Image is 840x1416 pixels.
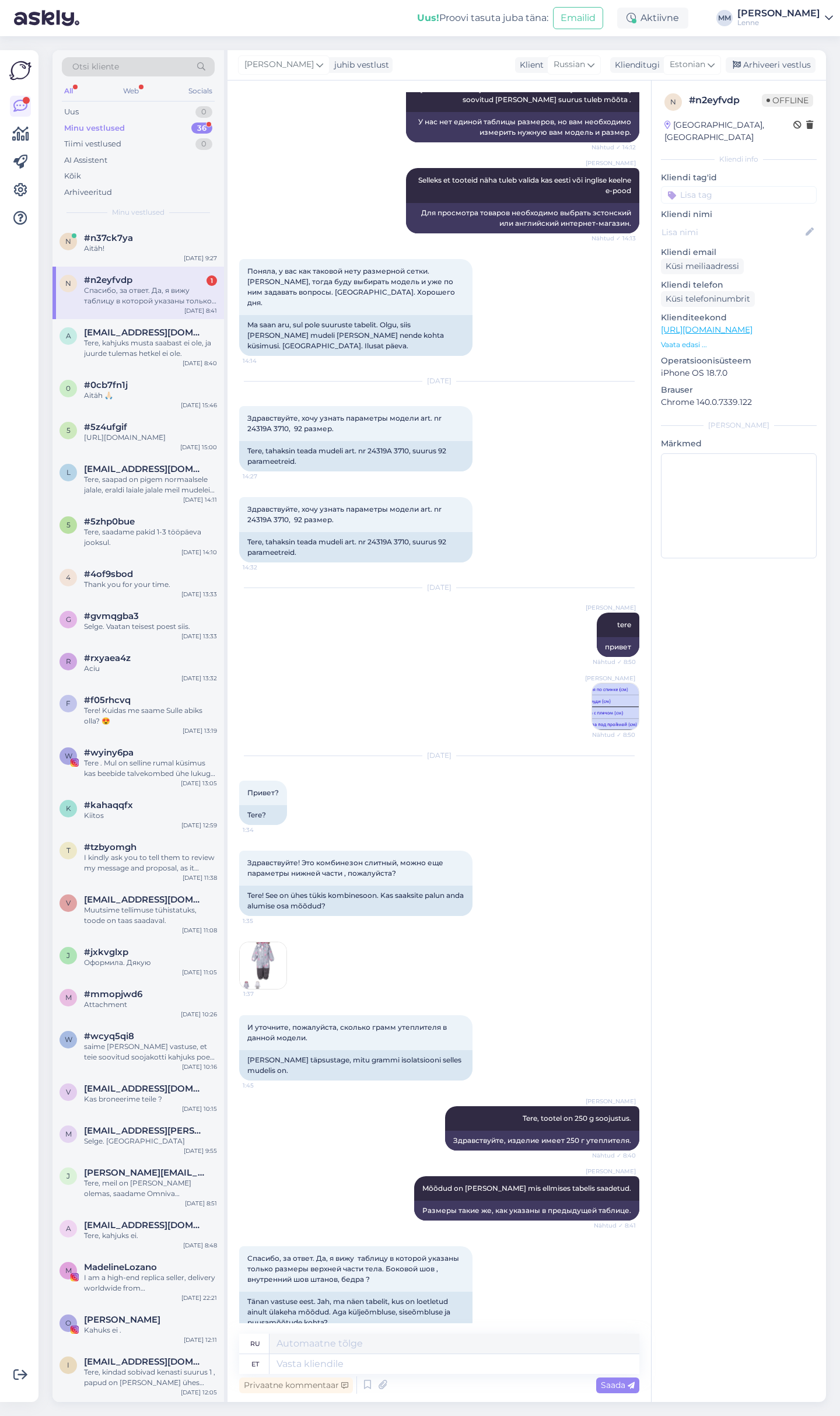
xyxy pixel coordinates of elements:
[84,747,134,758] span: #wyiny6pa
[66,699,71,708] span: f
[84,422,127,432] span: #5z4ufgif
[84,579,217,590] div: Thank you for your time.
[65,993,72,1002] span: m
[65,751,72,760] span: w
[64,187,112,198] div: Arhiveeritud
[84,842,136,852] span: #tzbyomgh
[206,275,217,286] div: 1
[247,1254,461,1284] span: Спасибо, за ответ. Да, я вижу таблицу в которой указаны только размеры верхней части тела. Боково...
[84,1125,205,1136] span: maarja.liis.miiler@gmail.com
[239,315,473,356] div: Ma saan aru, sul pole suuruste tabelit. Olgu, siis [PERSON_NAME] mudeli [PERSON_NAME] nende kohta...
[185,1199,217,1208] div: [DATE] 8:51
[239,1292,473,1333] div: Tänan vastuse eest. Jah, ma näen tabelit, kus on loetletud ainult ülakeha mõõdud. Aga küljeõmblus...
[182,926,217,935] div: [DATE] 11:08
[661,367,817,379] p: iPhone OS 18.7.0
[84,1178,217,1199] div: Tere, meil on [PERSON_NAME] olemas, saadame Omniva [PERSON_NAME] post automaati.
[591,234,636,243] span: Nähtud ✓ 14:13
[66,384,71,393] span: 0
[661,420,817,431] div: [PERSON_NAME]
[617,620,631,629] span: tere
[737,9,833,27] a: [PERSON_NAME]Lenne
[195,106,212,118] div: 0
[66,951,70,960] span: j
[243,563,286,572] span: 14:32
[239,1377,353,1393] div: Privaatne kommentaar
[84,1031,134,1041] span: #wcyq5qi8
[84,905,217,926] div: Muutsime tellimuse tühistatuks, toode on taas saadaval.
[84,338,217,359] div: Tere, kahjuks musta saabast ei ole, ja juurde tulemas hetkel ei ole.
[84,1272,217,1293] div: I am a high-end replica seller, delivery worldwide from [GEOGRAPHIC_DATA]. We offer Swiss watches...
[661,246,817,258] p: Kliendi email
[184,1335,217,1344] div: [DATE] 12:11
[661,154,817,165] div: Kliendi info
[601,1380,635,1390] span: Saada
[84,810,217,821] div: Kiitos
[243,356,286,365] span: 14:14
[84,1136,217,1146] div: Selge. [GEOGRAPHIC_DATA]
[182,968,217,977] div: [DATE] 11:05
[84,957,217,968] div: Оформила. Дякую
[523,1114,631,1123] span: Tere, tootel on 250 g soojustus.
[66,331,71,340] span: a
[661,279,817,291] p: Kliendi telefon
[183,873,217,882] div: [DATE] 11:38
[66,520,71,529] span: 5
[84,695,131,705] span: #f05rhcvq
[66,426,71,435] span: 5
[84,894,205,905] span: Veronika.orgulas@gmail.com
[244,58,314,71] span: [PERSON_NAME]
[184,254,217,263] div: [DATE] 9:27
[585,674,635,683] span: [PERSON_NAME]
[716,10,733,26] div: MM
[181,590,217,599] div: [DATE] 13:33
[183,495,217,504] div: [DATE] 14:11
[184,1146,217,1155] div: [DATE] 9:55
[66,657,71,666] span: r
[239,532,473,562] div: Tere, tahaksin teada mudeli art. nr 24319A 3710, suurus 92 parameetreid.
[554,58,585,71] span: Russian
[65,1130,72,1138] span: m
[195,138,212,150] div: 0
[586,603,636,612] span: [PERSON_NAME]
[247,267,457,307] span: Поняла, у вас как таковой нету размерной сетки. [PERSON_NAME], тогда буду выбирать модель и уже п...
[247,505,443,524] span: Здравствуйте, хочу узнать параметры модели art. nr 24319A 3710, 92 размер.
[737,18,820,27] div: Lenne
[251,1354,259,1374] div: et
[84,663,217,674] div: Aciu
[84,390,217,401] div: Aitäh 🙏🏻
[9,60,32,82] img: Askly Logo
[65,1266,72,1275] span: M
[617,8,688,29] div: Aktiivne
[592,658,636,666] span: Nähtud ✓ 8:50
[65,279,71,288] span: n
[243,1081,286,1090] span: 1:45
[181,548,217,557] div: [DATE] 14:10
[661,438,817,450] p: Märkmed
[191,123,212,134] div: 36
[183,726,217,735] div: [DATE] 13:19
[181,1388,217,1397] div: [DATE] 12:05
[84,233,133,243] span: #n37ck7ya
[65,1035,72,1044] span: w
[180,443,217,452] div: [DATE] 15:00
[66,898,71,907] span: V
[84,327,205,338] span: anuska84@mail.ru
[84,569,133,579] span: #4of9sbod
[84,989,142,999] span: #mmopjwd6
[72,61,119,73] span: Otsi kliente
[64,106,79,118] div: Uus
[406,112,639,142] div: У нас нет единой таблицы размеров, но вам необходимо измерить нужную вам модель и размер.
[84,527,217,548] div: Tere, saadame pakid 1-3 tööpäeva jooksul.
[243,990,287,998] span: 1:37
[661,324,752,335] a: [URL][DOMAIN_NAME]
[84,380,128,390] span: #0cb7fn1j
[243,826,286,834] span: 1:34
[243,472,286,481] span: 14:27
[239,1050,473,1081] div: [PERSON_NAME] täpsustage, mitu grammi isolatsiooni selles mudelis on.
[67,1361,69,1369] span: i
[181,1010,217,1019] div: [DATE] 10:26
[661,340,817,350] p: Vaata edasi ...
[84,1220,205,1230] span: airi.kaldmets@gmail.com
[247,788,279,797] span: Привет?
[66,1088,71,1096] span: v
